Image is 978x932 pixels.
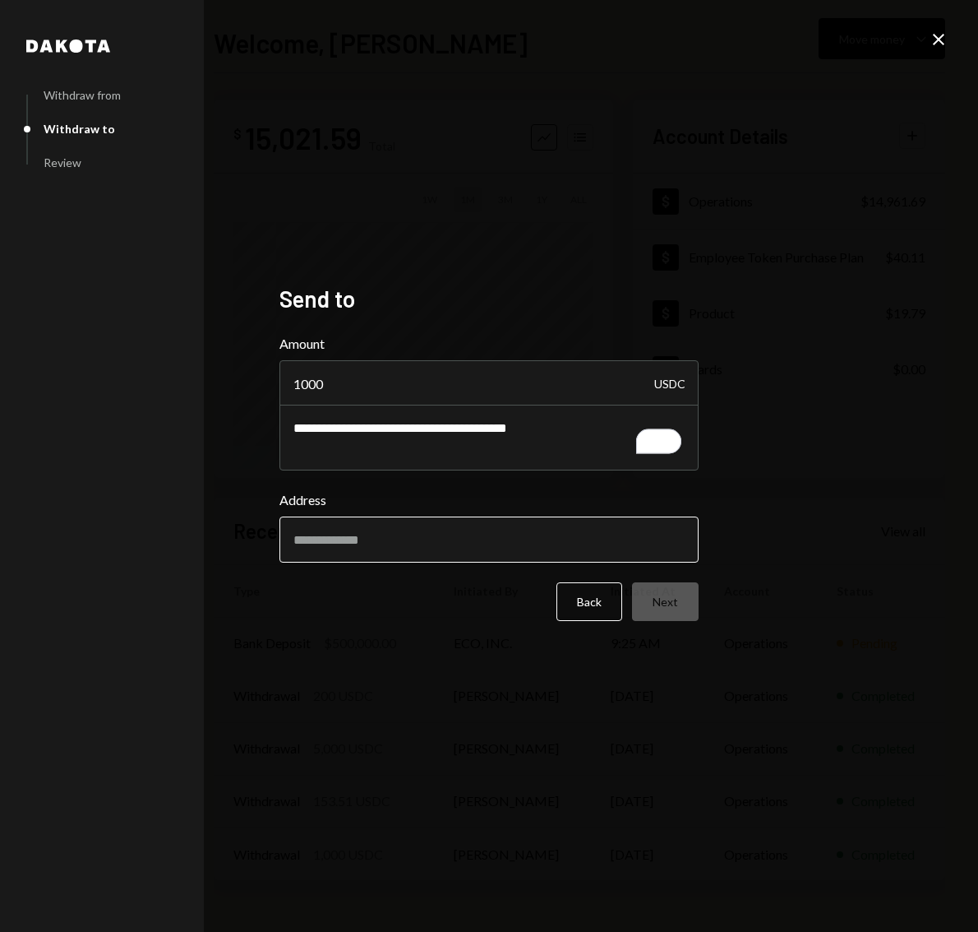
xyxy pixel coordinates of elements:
div: Review [44,155,81,169]
div: USDC [654,360,685,406]
label: Amount [279,334,699,354]
h2: Send to [279,283,699,315]
button: Back [556,582,622,621]
textarea: To enrich screen reader interactions, please activate Accessibility in Grammarly extension settings [279,405,699,471]
div: Withdraw to [44,122,115,136]
label: Address [279,490,699,510]
input: Enter amount [279,360,699,406]
div: Withdraw from [44,88,121,102]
